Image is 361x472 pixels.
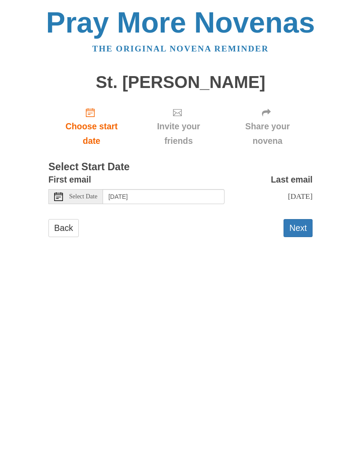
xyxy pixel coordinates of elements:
h3: Select Start Date [48,161,313,173]
span: Select Date [69,194,97,200]
label: Last email [271,172,313,187]
span: Share your novena [231,119,304,148]
span: Choose start date [57,119,126,148]
label: First email [48,172,91,187]
h1: St. [PERSON_NAME] [48,73,313,92]
a: Pray More Novenas [46,6,315,39]
div: Click "Next" to confirm your start date first. [222,100,313,153]
a: Back [48,219,79,237]
span: Invite your friends [144,119,214,148]
a: Choose start date [48,100,135,153]
div: Click "Next" to confirm your start date first. [135,100,222,153]
button: Next [284,219,313,237]
span: [DATE] [288,192,313,201]
a: The original novena reminder [92,44,269,53]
